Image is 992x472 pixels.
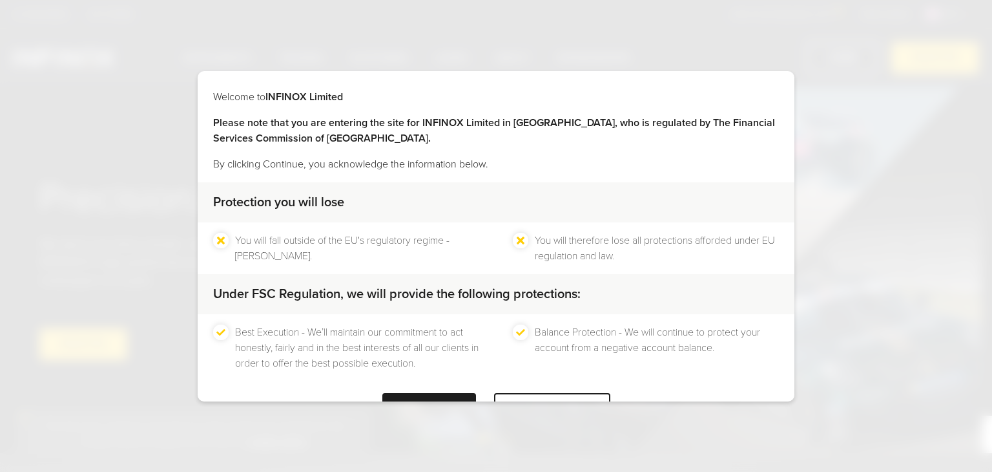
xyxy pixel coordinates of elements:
[213,195,344,210] strong: Protection you will lose
[213,156,779,172] p: By clicking Continue, you acknowledge the information below.
[535,325,779,371] li: Balance Protection - We will continue to protect your account from a negative account balance.
[494,393,610,425] div: LEAVE WEBSITE
[235,233,479,264] li: You will fall outside of the EU's regulatory regime - [PERSON_NAME].
[213,116,775,145] strong: Please note that you are entering the site for INFINOX Limited in [GEOGRAPHIC_DATA], who is regul...
[382,393,476,425] div: CONTINUE
[235,325,479,371] li: Best Execution - We’ll maintain our commitment to act honestly, fairly and in the best interests ...
[265,91,343,103] strong: INFINOX Limited
[213,89,779,105] p: Welcome to
[213,286,581,302] strong: Under FSC Regulation, we will provide the following protections:
[535,233,779,264] li: You will therefore lose all protections afforded under EU regulation and law.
